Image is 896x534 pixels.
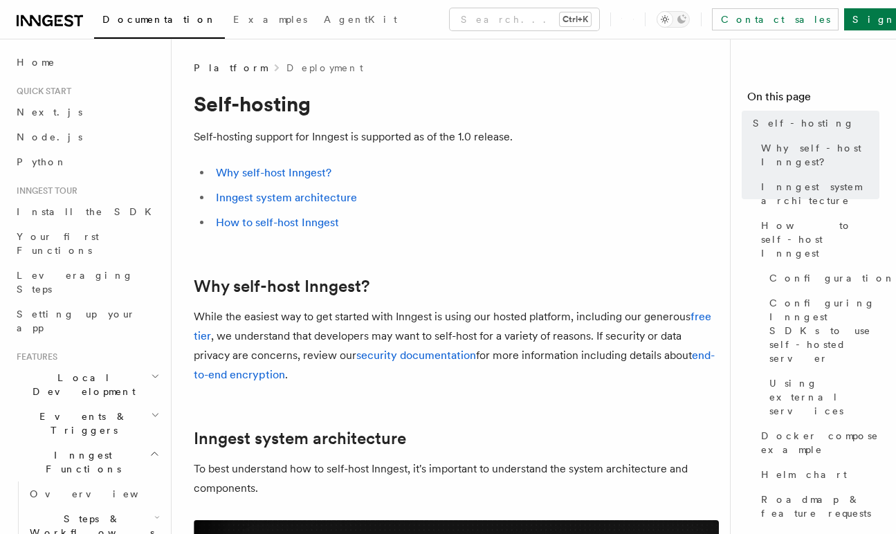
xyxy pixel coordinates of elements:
a: Inngest system architecture [756,174,879,213]
span: Node.js [17,131,82,142]
a: Docker compose example [756,423,879,462]
a: Overview [24,481,163,506]
span: Platform [194,61,267,75]
button: Inngest Functions [11,443,163,481]
button: Toggle dark mode [657,11,690,28]
span: Events & Triggers [11,409,151,437]
a: Deployment [286,61,363,75]
span: Setting up your app [17,309,136,333]
span: Features [11,351,57,362]
p: Self-hosting support for Inngest is supported as of the 1.0 release. [194,127,719,147]
span: Self-hosting [753,116,854,130]
a: Inngest system architecture [194,429,406,448]
span: Your first Functions [17,231,99,256]
a: Why self-host Inngest? [194,277,369,296]
a: Inngest system architecture [216,191,357,204]
a: Helm chart [756,462,879,487]
span: Helm chart [761,468,847,481]
span: Using external services [769,376,879,418]
a: Leveraging Steps [11,263,163,302]
span: Inngest system architecture [761,180,879,208]
span: Python [17,156,67,167]
h1: Self-hosting [194,91,719,116]
a: Configuring Inngest SDKs to use self-hosted server [764,291,879,371]
a: Python [11,149,163,174]
span: Next.js [17,107,82,118]
a: AgentKit [316,4,405,37]
a: Node.js [11,125,163,149]
button: Events & Triggers [11,404,163,443]
a: security documentation [356,349,476,362]
a: Contact sales [712,8,839,30]
a: Using external services [764,371,879,423]
span: Roadmap & feature requests [761,492,879,520]
h4: On this page [747,89,879,111]
button: Search...Ctrl+K [450,8,599,30]
a: Home [11,50,163,75]
a: Your first Functions [11,224,163,263]
p: To best understand how to self-host Inngest, it's important to understand the system architecture... [194,459,719,498]
span: Why self-host Inngest? [761,141,879,169]
a: Roadmap & feature requests [756,487,879,526]
a: Why self-host Inngest? [756,136,879,174]
p: While the easiest way to get started with Inngest is using our hosted platform, including our gen... [194,307,719,385]
a: Setting up your app [11,302,163,340]
span: Documentation [102,14,217,25]
a: Next.js [11,100,163,125]
span: How to self-host Inngest [761,219,879,260]
span: Configuration [769,271,895,285]
span: Examples [233,14,307,25]
button: Local Development [11,365,163,404]
span: Configuring Inngest SDKs to use self-hosted server [769,296,879,365]
a: Why self-host Inngest? [216,166,331,179]
span: Home [17,55,55,69]
span: Local Development [11,371,151,398]
kbd: Ctrl+K [560,12,591,26]
span: Inngest Functions [11,448,149,476]
span: Install the SDK [17,206,160,217]
span: Leveraging Steps [17,270,134,295]
a: Configuration [764,266,879,291]
a: How to self-host Inngest [216,216,339,229]
span: Quick start [11,86,71,97]
span: AgentKit [324,14,397,25]
a: Install the SDK [11,199,163,224]
a: Self-hosting [747,111,879,136]
span: Inngest tour [11,185,77,196]
a: Documentation [94,4,225,39]
span: Overview [30,488,172,499]
a: How to self-host Inngest [756,213,879,266]
a: Examples [225,4,316,37]
span: Docker compose example [761,429,879,457]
